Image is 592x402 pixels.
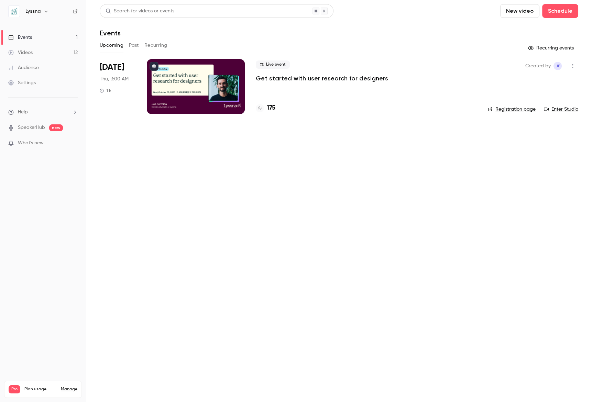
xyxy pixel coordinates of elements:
button: Recurring [144,40,167,51]
a: Registration page [488,106,536,113]
div: Videos [8,49,33,56]
span: Plan usage [24,387,57,392]
a: Get started with user research for designers [256,74,388,82]
span: Joe Formica [553,62,562,70]
span: Thu, 3:00 AM [100,76,129,82]
iframe: Noticeable Trigger [69,140,78,146]
a: Enter Studio [544,106,578,113]
button: Past [129,40,139,51]
button: New video [500,4,539,18]
span: Live event [256,60,290,69]
h4: 175 [267,103,275,113]
button: Recurring events [525,43,578,54]
a: 175 [256,103,275,113]
span: What's new [18,139,44,147]
span: Help [18,109,28,116]
a: SpeakerHub [18,124,45,131]
div: Search for videos or events [106,8,174,15]
li: help-dropdown-opener [8,109,78,116]
div: Events [8,34,32,41]
span: Created by [525,62,551,70]
span: Pro [9,385,20,393]
span: JF [556,62,560,70]
a: Manage [61,387,77,392]
button: Upcoming [100,40,123,51]
h1: Events [100,29,121,37]
button: Schedule [542,4,578,18]
div: Settings [8,79,36,86]
img: Lyssna [9,6,20,17]
div: Oct 22 Wed, 12:00 PM (America/New York) [100,59,136,114]
h6: Lyssna [25,8,41,15]
div: Audience [8,64,39,71]
span: new [49,124,63,131]
div: 1 h [100,88,111,93]
span: [DATE] [100,62,124,73]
